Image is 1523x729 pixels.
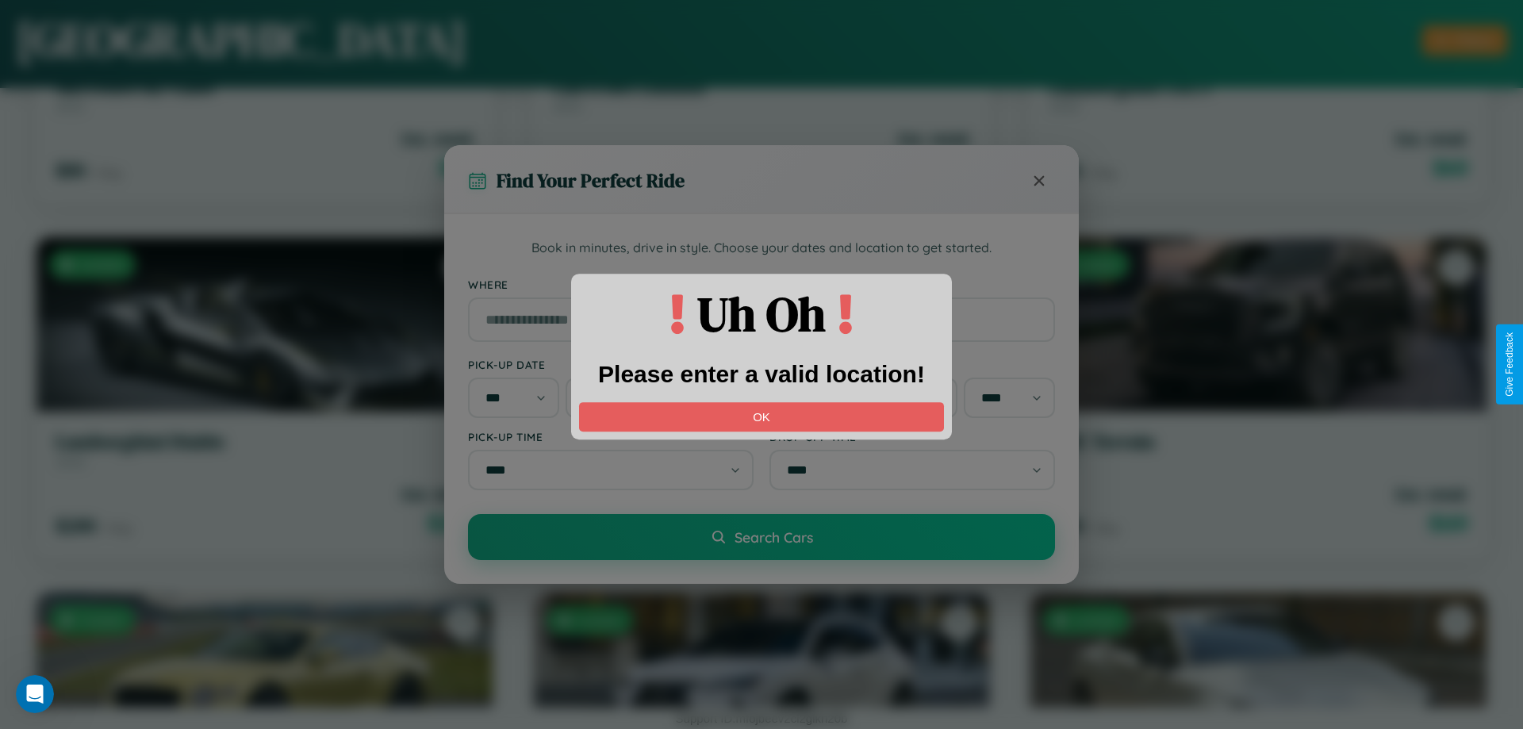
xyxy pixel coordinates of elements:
[468,430,754,443] label: Pick-up Time
[468,238,1055,259] p: Book in minutes, drive in style. Choose your dates and location to get started.
[735,528,813,546] span: Search Cars
[769,430,1055,443] label: Drop-off Time
[769,358,1055,371] label: Drop-off Date
[468,278,1055,291] label: Where
[497,167,685,194] h3: Find Your Perfect Ride
[468,358,754,371] label: Pick-up Date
